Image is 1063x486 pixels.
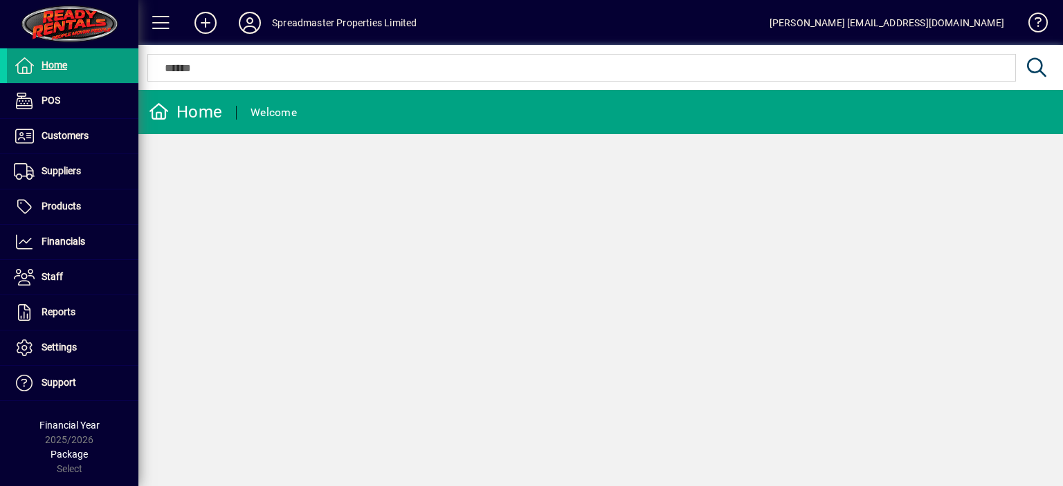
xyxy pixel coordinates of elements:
span: Suppliers [42,165,81,176]
a: Financials [7,225,138,259]
span: Customers [42,130,89,141]
span: Settings [42,342,77,353]
div: [PERSON_NAME] [EMAIL_ADDRESS][DOMAIN_NAME] [770,12,1004,34]
span: Financials [42,236,85,247]
a: Support [7,366,138,400]
a: Settings [7,330,138,365]
button: Add [183,10,228,35]
a: Reports [7,295,138,330]
span: Home [42,59,67,71]
a: Knowledge Base [1018,3,1046,48]
a: Customers [7,119,138,153]
a: Suppliers [7,154,138,189]
div: Home [149,101,222,123]
span: Financial Year [39,420,100,431]
span: Reports [42,306,75,317]
div: Welcome [251,102,297,124]
span: Support [42,377,76,388]
span: Products [42,200,81,212]
a: Products [7,189,138,224]
a: POS [7,84,138,118]
span: Package [51,449,88,460]
span: Staff [42,271,63,282]
span: POS [42,95,60,106]
div: Spreadmaster Properties Limited [272,12,417,34]
a: Staff [7,260,138,295]
button: Profile [228,10,272,35]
